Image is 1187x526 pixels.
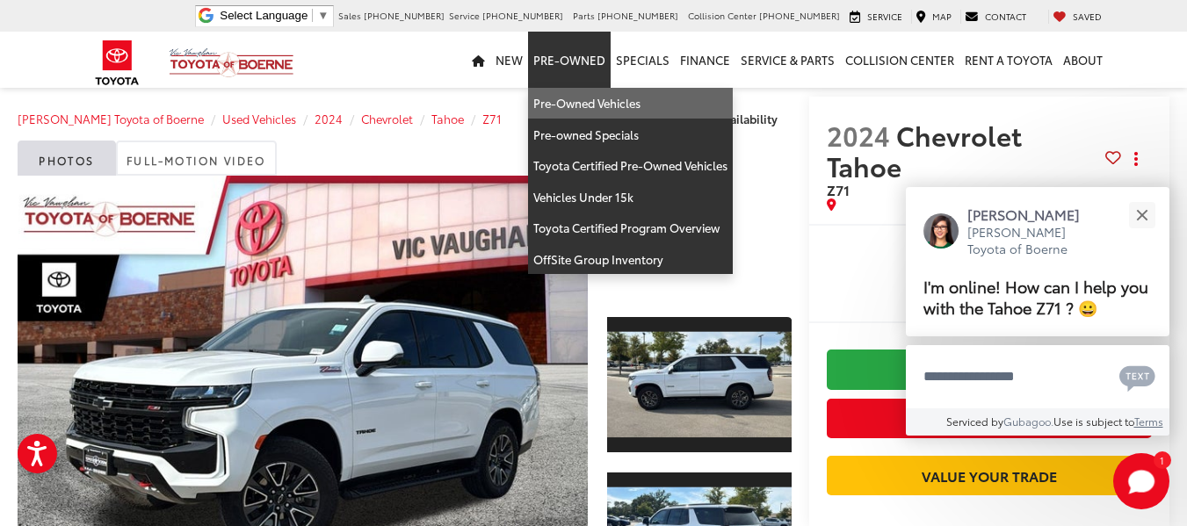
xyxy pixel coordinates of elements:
[490,32,528,88] a: New
[317,9,329,22] span: ▼
[220,9,308,22] span: Select Language
[1114,357,1161,396] button: Chat with SMS
[827,248,1152,274] span: $62,200
[528,88,733,119] a: Pre-Owned Vehicles
[827,274,1152,292] span: [DATE] Price:
[827,456,1152,495] a: Value Your Trade
[528,244,733,275] a: OffSite Group Inventory
[467,32,490,88] a: Home
[597,9,678,22] span: [PHONE_NUMBER]
[361,111,413,126] a: Chevrolet
[607,315,792,453] a: Expand Photo 1
[528,213,733,244] a: Toyota Certified Program Overview
[1121,144,1152,175] button: Actions
[222,111,296,126] a: Used Vehicles
[735,32,840,88] a: Service & Parts: Opens in a new tab
[911,10,956,24] a: Map
[482,111,502,126] a: Z71
[18,111,204,126] a: [PERSON_NAME] Toyota of Boerne
[1048,10,1106,24] a: My Saved Vehicles
[1134,152,1138,166] span: dropdown dots
[759,9,840,22] span: [PHONE_NUMBER]
[364,9,445,22] span: [PHONE_NUMBER]
[827,349,1152,389] a: Check Availability
[827,179,850,199] span: Z71
[1113,453,1169,509] button: Toggle Chat Window
[338,9,361,22] span: Sales
[84,34,150,91] img: Toyota
[960,10,1031,24] a: Contact
[1123,196,1161,234] button: Close
[985,10,1026,23] span: Contact
[867,10,902,23] span: Service
[1160,456,1164,464] span: 1
[923,274,1148,319] span: I'm online! How can I help you with the Tahoe Z71 ? 😀
[1134,414,1163,429] a: Terms
[967,224,1097,258] p: [PERSON_NAME] Toyota of Boerne
[169,47,294,78] img: Vic Vaughan Toyota of Boerne
[1113,453,1169,509] svg: Start Chat
[312,9,313,22] span: ​
[573,9,595,22] span: Parts
[611,32,675,88] a: Specials
[827,399,1152,438] button: Get Price Now
[315,111,343,126] a: 2024
[528,182,733,213] a: Vehicles Under 15k
[1053,414,1134,429] span: Use is subject to
[827,116,890,154] span: 2024
[528,32,611,88] a: Pre-Owned
[688,9,756,22] span: Collision Center
[932,10,952,23] span: Map
[967,205,1097,224] p: [PERSON_NAME]
[482,9,563,22] span: [PHONE_NUMBER]
[528,119,733,151] a: Pre-owned Specials
[431,111,464,126] a: Tahoe
[449,9,480,22] span: Service
[840,32,959,88] a: Collision Center
[116,141,277,176] a: Full-Motion Video
[845,10,907,24] a: Service
[220,9,329,22] a: Select Language​
[906,345,1169,408] textarea: Type your message
[906,187,1169,436] div: Close[PERSON_NAME][PERSON_NAME] Toyota of BoerneI'm online! How can I help you with the Tahoe Z71...
[675,32,735,88] a: Finance
[1003,414,1053,429] a: Gubagoo.
[1073,10,1102,23] span: Saved
[528,150,733,182] a: Toyota Certified Pre-Owned Vehicles
[1058,32,1108,88] a: About
[1119,364,1155,392] svg: Text
[18,141,116,176] a: Photos
[605,332,793,438] img: 2024 Chevrolet Tahoe Z71
[827,116,1022,184] span: Chevrolet Tahoe
[959,32,1058,88] a: Rent a Toyota
[946,414,1003,429] span: Serviced by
